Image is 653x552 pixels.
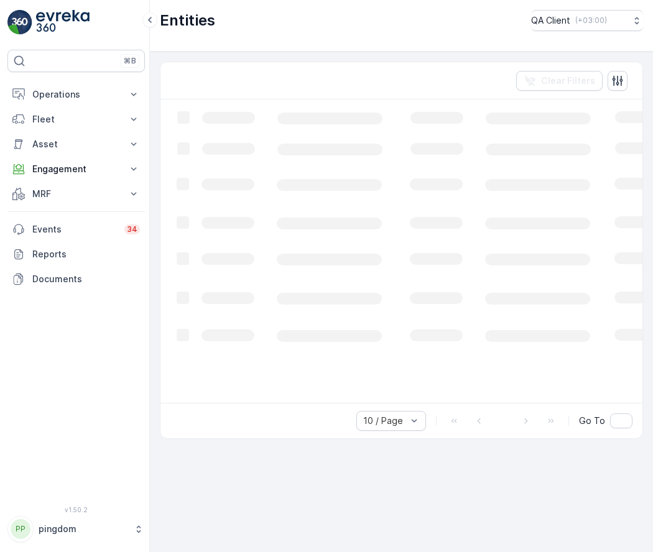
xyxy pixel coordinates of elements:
[32,163,120,175] p: Engagement
[32,88,120,101] p: Operations
[32,273,140,285] p: Documents
[7,242,145,267] a: Reports
[531,14,570,27] p: QA Client
[7,267,145,292] a: Documents
[124,56,136,66] p: ⌘B
[32,138,120,150] p: Asset
[7,516,145,542] button: PPpingdom
[11,519,30,539] div: PP
[7,182,145,206] button: MRF
[531,10,643,31] button: QA Client(+03:00)
[32,113,120,126] p: Fleet
[575,16,607,25] p: ( +03:00 )
[36,10,90,35] img: logo_light-DOdMpM7g.png
[39,523,127,535] p: pingdom
[579,415,605,427] span: Go To
[32,188,120,200] p: MRF
[7,107,145,132] button: Fleet
[160,11,215,30] p: Entities
[7,10,32,35] img: logo
[7,157,145,182] button: Engagement
[7,132,145,157] button: Asset
[32,248,140,260] p: Reports
[127,224,137,234] p: 34
[7,506,145,513] span: v 1.50.2
[7,82,145,107] button: Operations
[32,223,117,236] p: Events
[7,217,145,242] a: Events34
[541,75,595,87] p: Clear Filters
[516,71,603,91] button: Clear Filters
